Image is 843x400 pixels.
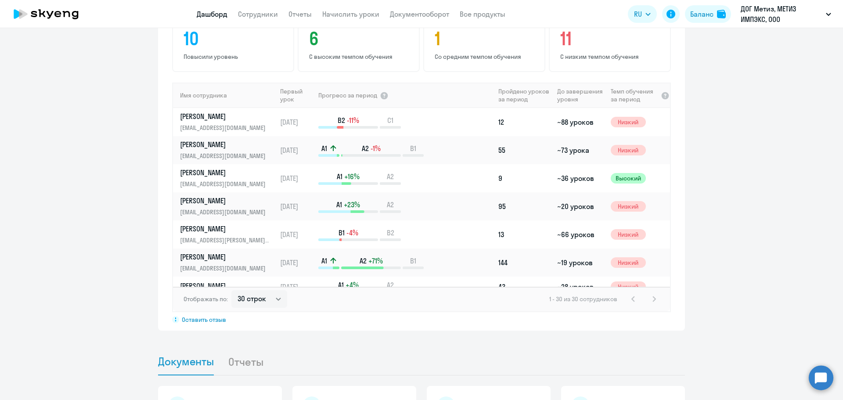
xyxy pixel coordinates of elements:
[554,164,607,192] td: ~36 уроков
[368,256,383,266] span: +71%
[611,173,646,184] span: Высокий
[560,53,662,61] p: С низким темпом обучения
[611,87,658,103] span: Темп обучения за период
[611,281,646,292] span: Низкий
[158,348,685,375] ul: Tabs
[180,224,276,245] a: [PERSON_NAME][EMAIL_ADDRESS][PERSON_NAME][DOMAIN_NAME]
[180,179,270,189] p: [EMAIL_ADDRESS][DOMAIN_NAME]
[180,281,270,291] p: [PERSON_NAME]
[180,123,270,133] p: [EMAIL_ADDRESS][DOMAIN_NAME]
[390,10,449,18] a: Документооборот
[277,277,317,297] td: [DATE]
[309,28,411,49] h4: 6
[277,164,317,192] td: [DATE]
[180,252,270,262] p: [PERSON_NAME]
[182,316,226,324] span: Оставить отзыв
[180,151,270,161] p: [EMAIL_ADDRESS][DOMAIN_NAME]
[560,28,662,49] h4: 11
[495,277,554,297] td: 43
[554,249,607,277] td: ~19 уроков
[685,5,731,23] button: Балансbalance
[322,10,379,18] a: Начислить уроки
[277,136,317,164] td: [DATE]
[410,144,416,153] span: B1
[338,280,344,290] span: A1
[180,168,276,189] a: [PERSON_NAME][EMAIL_ADDRESS][DOMAIN_NAME]
[611,145,646,155] span: Низкий
[554,108,607,136] td: ~88 уроков
[321,144,327,153] span: A1
[277,192,317,220] td: [DATE]
[344,200,360,209] span: +23%
[495,136,554,164] td: 55
[309,53,411,61] p: С высоким темпом обучения
[346,280,359,290] span: +4%
[611,257,646,268] span: Низкий
[362,144,369,153] span: A2
[277,249,317,277] td: [DATE]
[321,256,327,266] span: A1
[338,115,345,125] span: B2
[435,28,537,49] h4: 1
[611,117,646,127] span: Низкий
[344,172,360,181] span: +16%
[736,4,836,25] button: ДОГ Метиз, МЕТИЗ ИМПЭКС, ООО
[495,220,554,249] td: 13
[554,136,607,164] td: ~73 урока
[387,280,394,290] span: A2
[180,224,270,234] p: [PERSON_NAME]
[238,10,278,18] a: Сотрудники
[180,235,270,245] p: [EMAIL_ADDRESS][PERSON_NAME][DOMAIN_NAME]
[634,9,642,19] span: RU
[460,10,505,18] a: Все продукты
[741,4,822,25] p: ДОГ Метиз, МЕТИЗ ИМПЭКС, ООО
[180,112,270,121] p: [PERSON_NAME]
[318,91,377,99] span: Прогресс за период
[387,172,394,181] span: A2
[387,200,394,209] span: A2
[495,192,554,220] td: 95
[277,83,317,108] th: Первый урок
[346,228,358,238] span: -4%
[337,172,342,181] span: A1
[554,220,607,249] td: ~66 уроков
[495,249,554,277] td: 144
[184,28,285,49] h4: 10
[371,144,381,153] span: -1%
[628,5,657,23] button: RU
[611,229,646,240] span: Низкий
[495,108,554,136] td: 12
[184,295,228,303] span: Отображать по:
[180,263,270,273] p: [EMAIL_ADDRESS][DOMAIN_NAME]
[173,83,277,108] th: Имя сотрудника
[495,83,554,108] th: Пройдено уроков за период
[360,256,367,266] span: A2
[611,201,646,212] span: Низкий
[339,228,345,238] span: B1
[690,9,713,19] div: Баланс
[197,10,227,18] a: Дашборд
[336,200,342,209] span: A1
[180,196,270,205] p: [PERSON_NAME]
[387,228,394,238] span: B2
[554,277,607,297] td: ~28 уроков
[180,112,276,133] a: [PERSON_NAME][EMAIL_ADDRESS][DOMAIN_NAME]
[180,196,276,217] a: [PERSON_NAME][EMAIL_ADDRESS][DOMAIN_NAME]
[347,115,359,125] span: -11%
[180,207,270,217] p: [EMAIL_ADDRESS][DOMAIN_NAME]
[180,252,276,273] a: [PERSON_NAME][EMAIL_ADDRESS][DOMAIN_NAME]
[180,140,276,161] a: [PERSON_NAME][EMAIL_ADDRESS][DOMAIN_NAME]
[158,355,214,368] span: Документы
[554,83,607,108] th: До завершения уровня
[184,53,285,61] p: Повысили уровень
[180,281,276,292] a: [PERSON_NAME]
[277,220,317,249] td: [DATE]
[180,168,270,177] p: [PERSON_NAME]
[435,53,537,61] p: Со средним темпом обучения
[410,256,416,266] span: B1
[495,164,554,192] td: 9
[717,10,726,18] img: balance
[387,115,393,125] span: C1
[277,108,317,136] td: [DATE]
